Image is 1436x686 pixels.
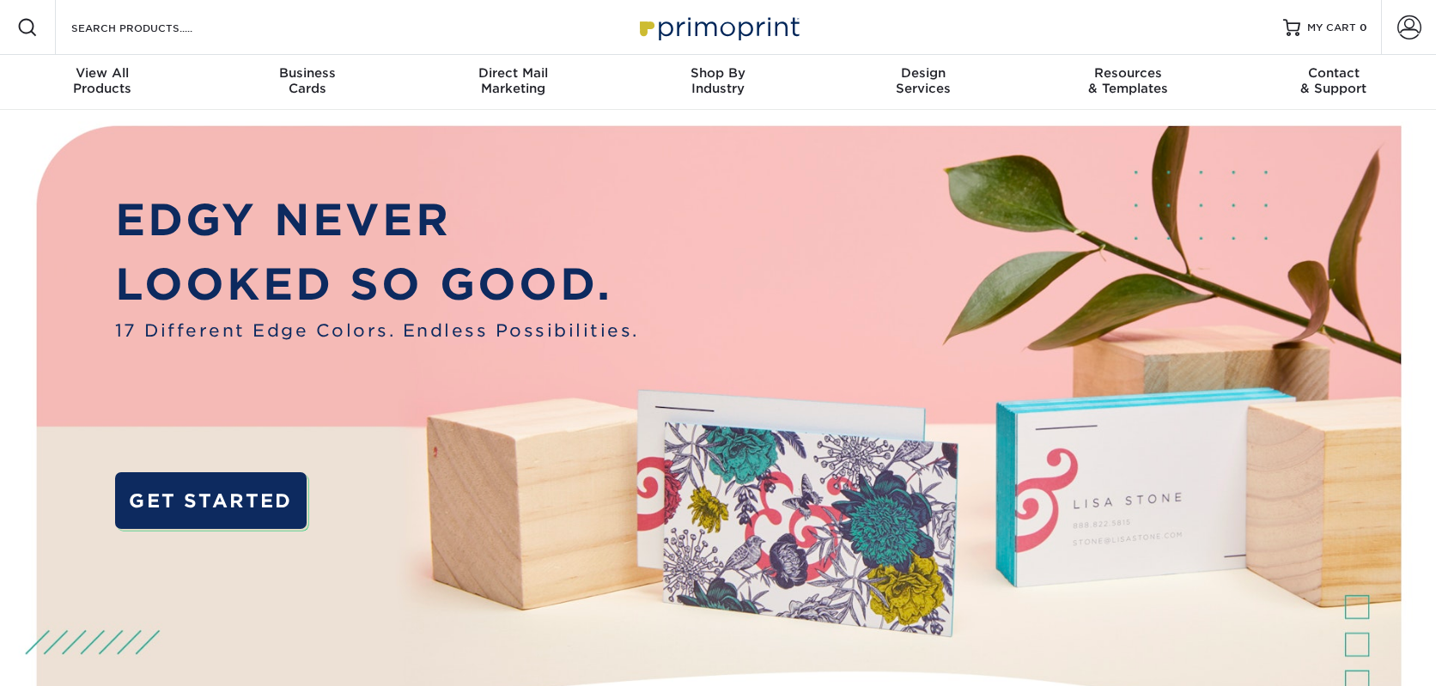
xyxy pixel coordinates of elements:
a: Direct MailMarketing [411,55,616,110]
span: Design [820,65,1025,81]
a: DesignServices [820,55,1025,110]
span: Contact [1231,65,1436,81]
span: Direct Mail [411,65,616,81]
div: Marketing [411,65,616,96]
a: Resources& Templates [1025,55,1231,110]
img: Primoprint [632,9,804,46]
div: Industry [616,65,821,96]
span: 0 [1360,21,1367,33]
div: Services [820,65,1025,96]
div: Cards [205,65,411,96]
a: Shop ByIndustry [616,55,821,110]
span: MY CART [1307,21,1356,35]
a: Contact& Support [1231,55,1436,110]
a: GET STARTED [115,472,307,529]
input: SEARCH PRODUCTS..... [70,17,237,38]
span: 17 Different Edge Colors. Endless Possibilities. [115,318,639,343]
div: & Templates [1025,65,1231,96]
span: Shop By [616,65,821,81]
p: EDGY NEVER [115,188,639,252]
a: BusinessCards [205,55,411,110]
span: Resources [1025,65,1231,81]
span: Business [205,65,411,81]
div: & Support [1231,65,1436,96]
p: LOOKED SO GOOD. [115,252,639,317]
